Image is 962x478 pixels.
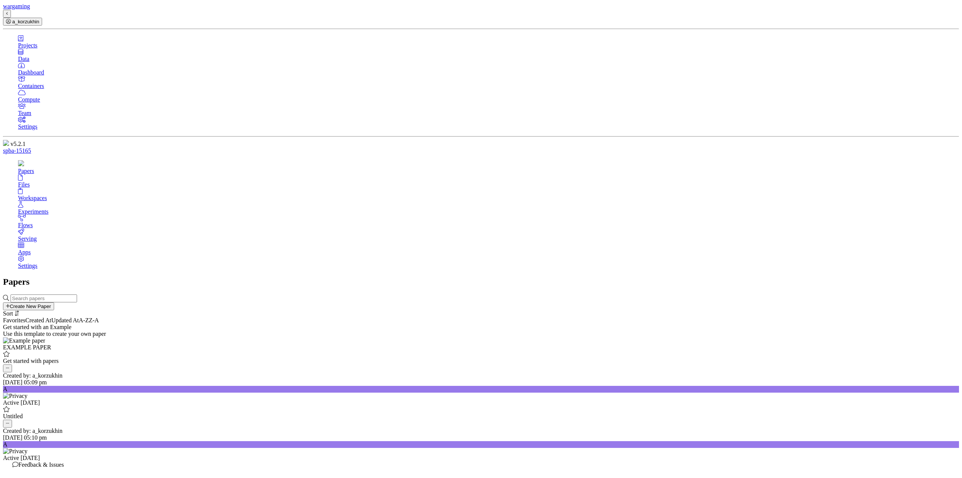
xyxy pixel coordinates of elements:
div: Feedback & Issues [3,461,959,468]
a: Apps [18,242,959,256]
button: a_korzukhin [3,18,42,26]
div: Create New Paper [6,303,51,309]
h2: Papers [3,277,959,287]
a: Data [18,49,959,62]
div: Workspaces [18,195,959,202]
a: Files [18,175,959,188]
div: Created by: a_korzukhin [3,372,959,379]
span: Updated At [51,317,79,323]
span: Sort [3,310,13,317]
a: Settings [18,256,959,269]
img: Example paper [3,337,45,344]
div: Active [DATE] [3,393,959,406]
div: Use this template to create your own paper [3,331,959,337]
div: [DATE] 05:10 pm [3,434,959,441]
a: Get started with papers [3,358,59,364]
span: Created At [26,317,51,323]
div: Created by: a_korzukhin [3,428,959,434]
div: Dashboard [18,69,959,76]
div: Apps [18,249,959,256]
div: Serving [18,235,959,242]
a: spba-15165 [3,147,31,154]
a: Compute [18,90,959,103]
div: EXAMPLE PAPER [3,337,959,351]
a: Untitled [3,413,23,419]
div: Team [18,110,959,117]
div: Containers [18,83,959,90]
a: Serving [18,229,959,242]
div: Flows [18,222,959,229]
a: Dashboard [18,62,959,76]
a: Experiments [18,202,959,215]
img: Privacy [3,393,27,399]
img: Privacy [3,448,27,455]
div: Files [18,181,959,188]
div: Papers [18,168,959,175]
div: A [3,386,959,393]
img: tiber-logo-76e8fa072ba225ebf298c23a54adabbc.png [3,140,9,146]
span: v5.2.1 [11,141,26,147]
a: Workspaces [18,188,959,202]
div: Projects [18,42,959,49]
a: wargaming [3,3,30,9]
span: A-Z [79,317,89,323]
img: table-tree-3a4a20261bf26d49f2eebd1a2176dd82.svg [18,160,24,166]
span: Favorites [3,317,26,323]
a: Flows [18,215,959,229]
a: Projects [18,35,959,49]
div: Settings [18,263,959,269]
div: [DATE] 05:09 pm [3,379,959,386]
a: Settings [18,117,959,130]
a: Papers [18,161,959,175]
div: Compute [18,96,959,103]
span: a_korzukhin [12,19,39,24]
div: Data [18,56,959,62]
button: Create New Paper [3,302,54,310]
input: Search papers [11,294,77,302]
a: Get started with an Example [3,324,71,330]
div: A [3,441,959,448]
a: Containers [18,76,959,90]
a: Team [18,103,959,117]
div: Settings [18,123,959,130]
span: Z-A [89,317,99,323]
div: Active [DATE] [3,448,959,461]
div: Experiments [18,208,959,215]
